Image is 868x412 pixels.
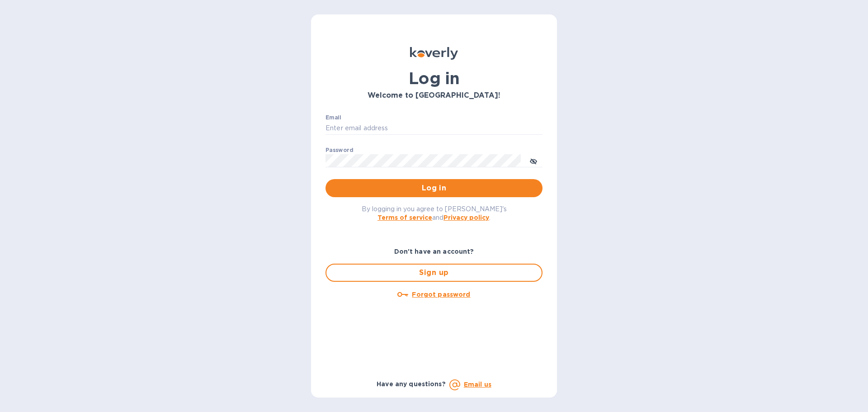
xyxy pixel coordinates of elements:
[410,47,458,60] img: Koverly
[334,267,534,278] span: Sign up
[325,179,542,197] button: Log in
[325,115,341,120] label: Email
[412,291,470,298] u: Forgot password
[325,122,542,135] input: Enter email address
[333,183,535,194] span: Log in
[443,214,489,221] a: Privacy policy
[325,69,542,88] h1: Log in
[394,248,474,255] b: Don't have an account?
[325,91,542,100] h3: Welcome to [GEOGRAPHIC_DATA]!
[377,380,446,388] b: Have any questions?
[377,214,432,221] a: Terms of service
[325,264,542,282] button: Sign up
[362,205,507,221] span: By logging in you agree to [PERSON_NAME]'s and .
[464,381,491,388] a: Email us
[524,152,542,170] button: toggle password visibility
[325,147,353,153] label: Password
